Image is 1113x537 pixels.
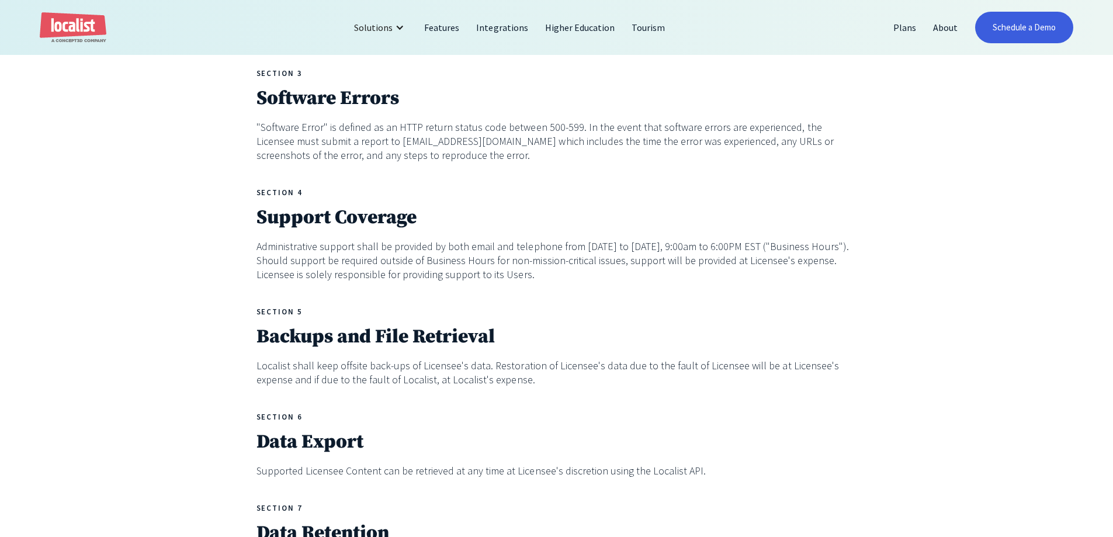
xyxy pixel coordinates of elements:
a: Tourism [623,13,674,41]
a: Schedule a Demo [975,12,1073,43]
h5: SECTION 3 [256,69,857,78]
div: Solutions [345,13,416,41]
p: ‍ [256,168,857,182]
h2: Data Export [256,430,857,455]
a: About [925,13,966,41]
h5: SECTION 4 [256,188,857,197]
p: ‍ [256,393,857,407]
p: ‍ [256,484,857,498]
a: home [40,12,106,43]
a: Plans [885,13,925,41]
h2: Backups and File Retrieval [256,325,857,350]
h2: Support Coverage [256,206,857,231]
h5: SECTION 6 [256,413,857,421]
p: ‍ [256,287,857,302]
a: Integrations [468,13,536,41]
p: ‍ [256,49,857,63]
h2: Software Errors [256,86,857,112]
p: "Software Error" is defined as an HTTP return status code between 500-599. In the event that soft... [256,120,857,162]
p: Localist shall keep offsite back-ups of Licensee's data. Restoration of Licensee's data due to th... [256,359,857,387]
div: Solutions [354,20,393,34]
h5: SECTION 5 [256,307,857,316]
h5: SECTION 7 [256,504,857,512]
a: Higher Education [537,13,623,41]
p: Supported Licensee Content can be retrieved at any time at Licensee's discretion using the Locali... [256,464,857,478]
p: Administrative support shall be provided by both email and telephone from [DATE] to [DATE], 9:00a... [256,240,857,282]
a: Features [416,13,468,41]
